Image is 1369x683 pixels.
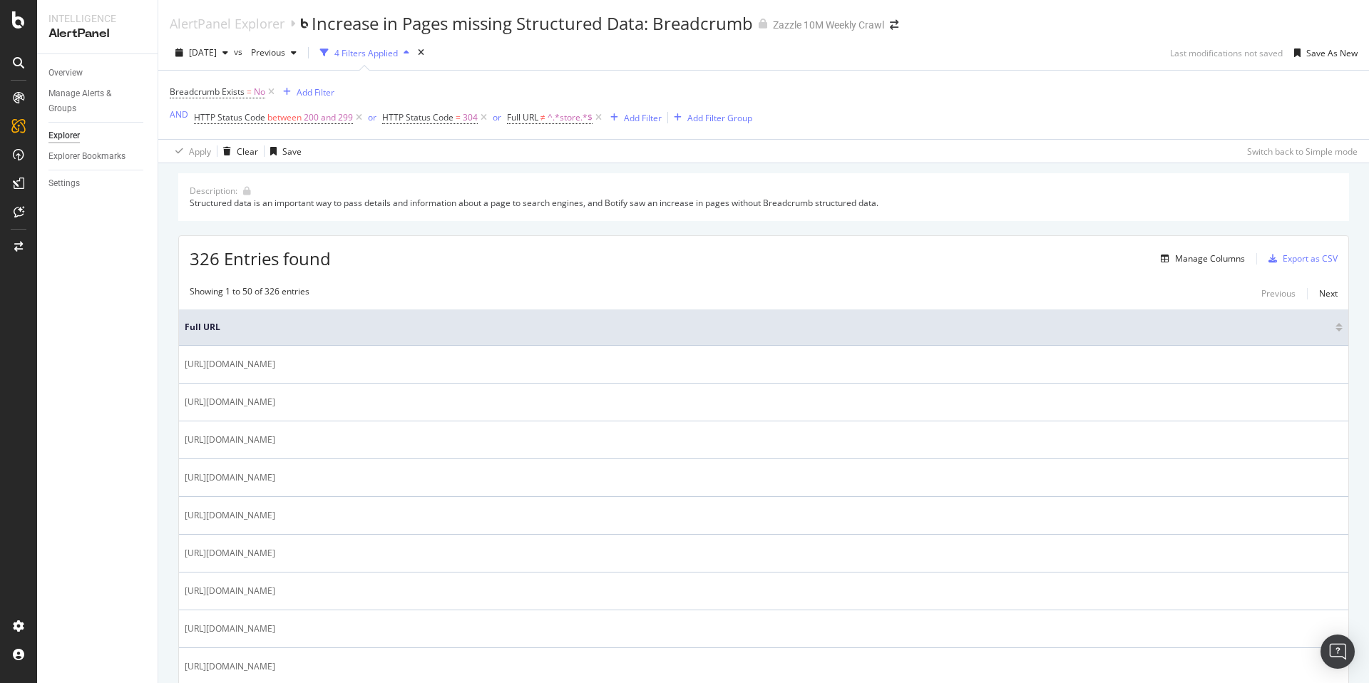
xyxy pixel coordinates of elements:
div: Switch back to Simple mode [1247,145,1358,158]
button: Add Filter Group [668,109,752,126]
button: Add Filter [277,83,334,101]
button: or [493,111,501,124]
div: 4 Filters Applied [334,47,398,59]
div: Last modifications not saved [1170,47,1283,59]
div: Previous [1261,287,1296,299]
button: Previous [1261,285,1296,302]
div: Next [1319,287,1338,299]
button: Previous [245,41,302,64]
span: = [247,86,252,98]
a: AlertPanel Explorer [170,16,284,31]
button: Next [1319,285,1338,302]
span: Full URL [185,321,1332,334]
div: Overview [48,66,83,81]
div: Manage Columns [1175,252,1245,265]
a: Explorer Bookmarks [48,149,148,164]
div: Add Filter [297,86,334,98]
div: or [493,111,501,123]
div: Structured data is an important way to pass details and information about a page to search engine... [190,197,1338,209]
span: between [267,111,302,123]
span: ≠ [540,111,545,123]
div: Export as CSV [1283,252,1338,265]
span: Full URL [507,111,538,123]
div: Explorer [48,128,80,143]
div: times [415,46,427,60]
span: [URL][DOMAIN_NAME] [185,433,275,447]
button: Switch back to Simple mode [1241,140,1358,163]
a: Overview [48,66,148,81]
div: Explorer Bookmarks [48,149,125,164]
a: Explorer [48,128,148,143]
button: Save As New [1288,41,1358,64]
span: 326 Entries found [190,247,331,270]
button: Clear [217,140,258,163]
span: vs [234,46,245,58]
div: Save As New [1306,47,1358,59]
span: ^.*store.*$ [548,108,593,128]
a: Settings [48,176,148,191]
span: = [456,111,461,123]
span: [URL][DOMAIN_NAME] [185,659,275,674]
div: Zazzle 10M Weekly Crawl [773,18,884,32]
div: Apply [189,145,211,158]
span: 304 [463,108,478,128]
span: HTTP Status Code [382,111,453,123]
div: Add Filter Group [687,112,752,124]
div: Increase in Pages missing Structured Data: Breadcrumb [312,11,753,36]
span: [URL][DOMAIN_NAME] [185,508,275,523]
span: No [254,82,265,102]
div: Open Intercom Messenger [1321,635,1355,669]
button: 4 Filters Applied [314,41,415,64]
div: Save [282,145,302,158]
div: Intelligence [48,11,146,26]
div: or [368,111,376,123]
button: or [368,111,376,124]
div: Clear [237,145,258,158]
span: [URL][DOMAIN_NAME] [185,471,275,485]
span: [URL][DOMAIN_NAME] [185,546,275,560]
a: Manage Alerts & Groups [48,86,148,116]
div: AND [170,108,188,120]
button: [DATE] [170,41,234,64]
button: Export as CSV [1263,247,1338,270]
span: Previous [245,46,285,58]
button: AND [170,108,188,121]
div: Settings [48,176,80,191]
div: Add Filter [624,112,662,124]
div: Description: [190,185,237,197]
button: Add Filter [605,109,662,126]
span: 2025 Oct. 10th [189,46,217,58]
span: 200 and 299 [304,108,353,128]
div: arrow-right-arrow-left [890,20,898,30]
button: Manage Columns [1155,250,1245,267]
span: [URL][DOMAIN_NAME] [185,622,275,636]
span: HTTP Status Code [194,111,265,123]
div: Manage Alerts & Groups [48,86,134,116]
span: Breadcrumb Exists [170,86,245,98]
div: AlertPanel [48,26,146,42]
button: Apply [170,140,211,163]
span: [URL][DOMAIN_NAME] [185,584,275,598]
span: [URL][DOMAIN_NAME] [185,395,275,409]
span: [URL][DOMAIN_NAME] [185,357,275,371]
button: Save [265,140,302,163]
div: Showing 1 to 50 of 326 entries [190,285,309,302]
